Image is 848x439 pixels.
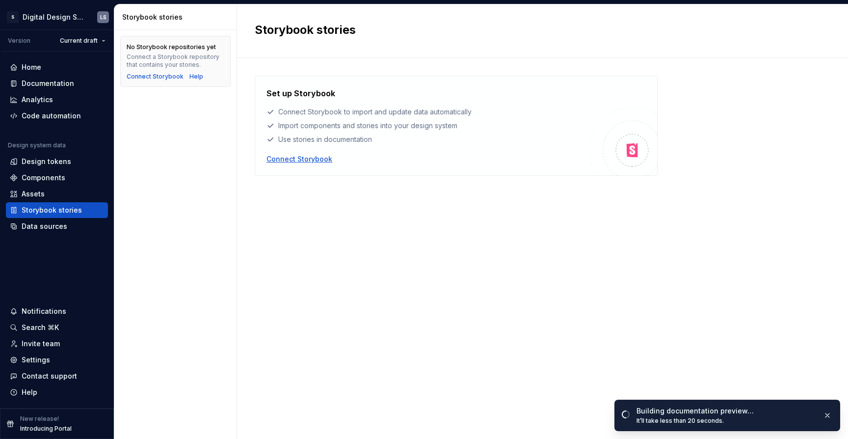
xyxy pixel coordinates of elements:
span: Current draft [60,37,98,45]
button: Contact support [6,368,108,384]
div: Storybook stories [22,205,82,215]
div: Connect Storybook to import and update data automatically [266,107,589,117]
div: It’ll take less than 20 seconds. [636,417,815,425]
div: Design system data [8,141,66,149]
a: Storybook stories [6,202,108,218]
a: Components [6,170,108,186]
div: Documentation [22,79,74,88]
div: Storybook stories [122,12,233,22]
div: Design tokens [22,157,71,166]
a: Analytics [6,92,108,108]
div: Assets [22,189,45,199]
div: Help [22,387,37,397]
div: S [7,11,19,23]
a: Invite team [6,336,108,352]
div: Analytics [22,95,53,105]
div: Settings [22,355,50,365]
button: Connect Storybook [127,73,184,81]
div: Code automation [22,111,81,121]
button: Connect Storybook [266,154,332,164]
div: Components [22,173,65,183]
button: Current draft [55,34,110,48]
div: Search ⌘K [22,323,59,332]
a: Help [189,73,203,81]
div: LS [100,13,106,21]
button: Search ⌘K [6,320,108,335]
div: Version [8,37,30,45]
button: Notifications [6,303,108,319]
a: Data sources [6,219,108,234]
button: Help [6,384,108,400]
a: Assets [6,186,108,202]
a: Design tokens [6,154,108,169]
a: Settings [6,352,108,368]
h4: Set up Storybook [266,87,335,99]
div: Contact support [22,371,77,381]
p: New release! [20,415,59,423]
button: SDigital Design SystemLS [2,6,112,27]
p: Introducing Portal [20,425,72,433]
div: Connect a Storybook repository that contains your stories. [127,53,224,69]
div: Building documentation preview… [636,406,815,416]
div: Use stories in documentation [266,135,589,144]
h2: Storybook stories [255,22,819,38]
a: Home [6,59,108,75]
div: Import components and stories into your design system [266,121,589,131]
a: Code automation [6,108,108,124]
a: Documentation [6,76,108,91]
div: Home [22,62,41,72]
div: Invite team [22,339,60,349]
div: Data sources [22,221,67,231]
div: Notifications [22,306,66,316]
div: No Storybook repositories yet [127,43,216,51]
div: Digital Design System [23,12,85,22]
